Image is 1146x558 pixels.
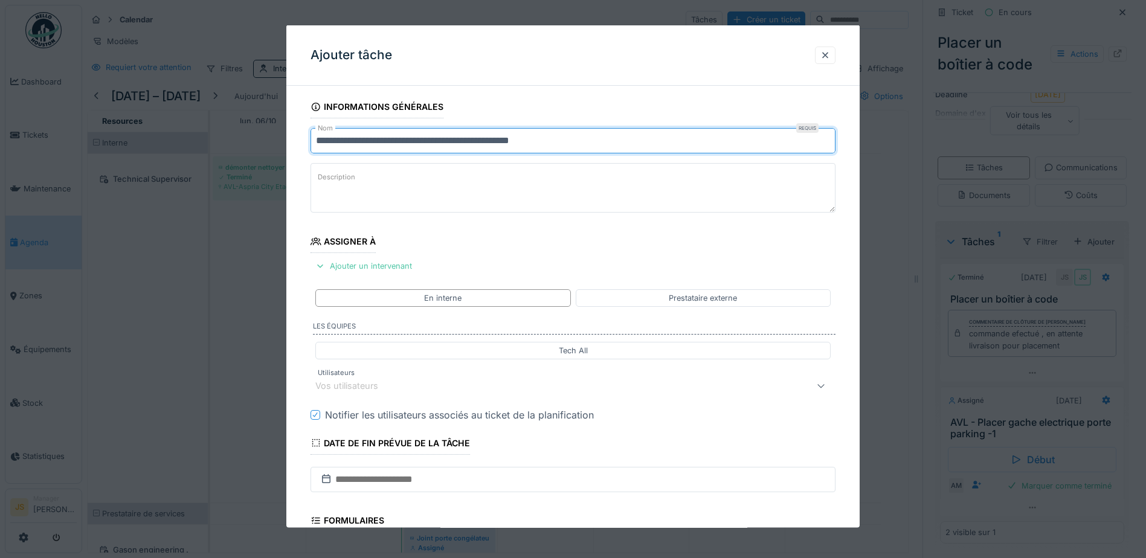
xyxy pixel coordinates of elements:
div: Assigner à [311,232,376,253]
div: Date de fin prévue de la tâche [311,434,470,454]
div: Ajouter un intervenant [311,258,417,274]
div: Prestataire externe [669,292,737,303]
label: Les équipes [313,321,835,334]
label: Nom [315,123,335,133]
label: Description [315,170,358,185]
label: Utilisateurs [315,367,357,377]
div: Vos utilisateurs [315,379,395,393]
div: Requis [796,123,819,133]
h3: Ajouter tâche [311,48,392,63]
div: Tech All [559,344,588,356]
div: En interne [424,292,462,303]
div: Formulaires [311,511,384,531]
div: Informations générales [311,98,443,118]
div: Notifier les utilisateurs associés au ticket de la planification [325,407,594,422]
